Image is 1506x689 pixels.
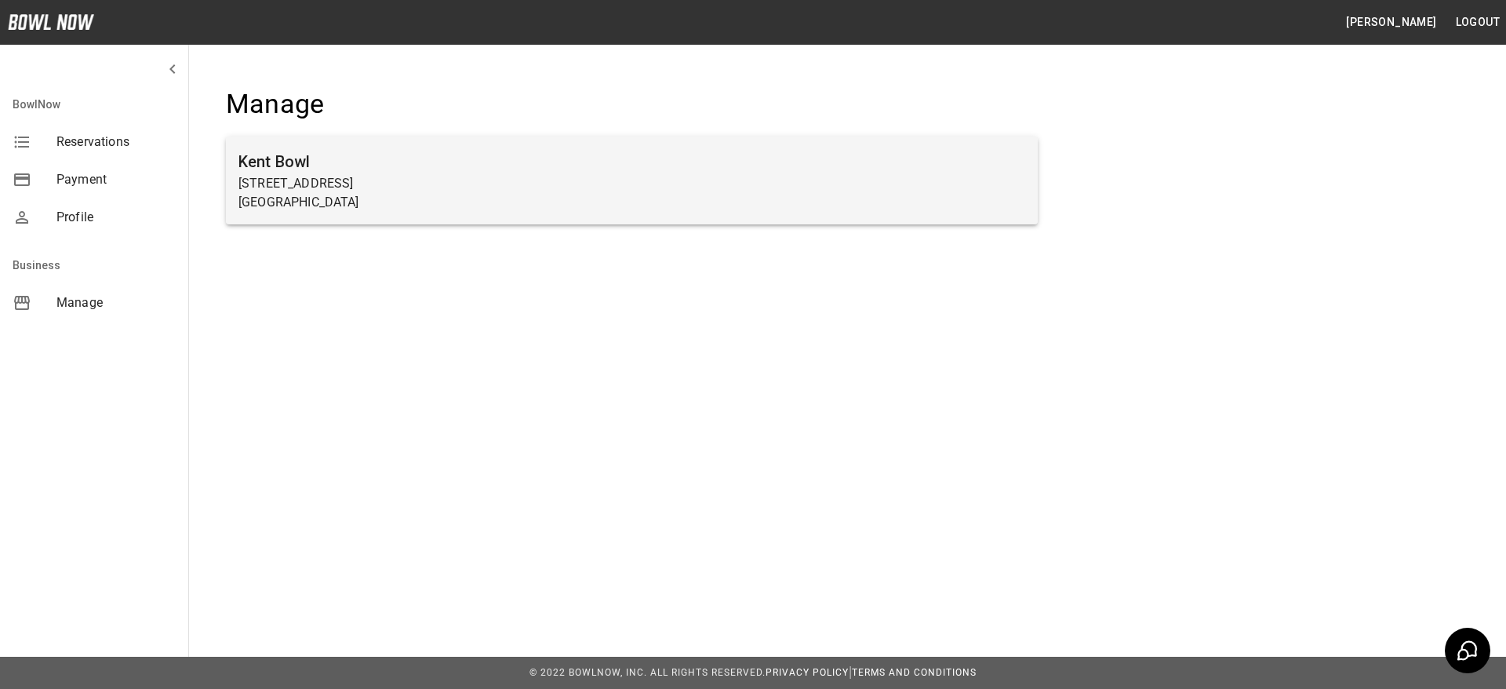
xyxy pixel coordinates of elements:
button: [PERSON_NAME] [1340,8,1442,37]
button: Logout [1450,8,1506,37]
h6: Kent Bowl [238,149,1025,174]
a: Terms and Conditions [852,667,977,678]
img: logo [8,14,94,30]
span: Reservations [56,133,176,151]
a: Privacy Policy [766,667,849,678]
p: [GEOGRAPHIC_DATA] [238,193,1025,212]
span: Profile [56,208,176,227]
p: [STREET_ADDRESS] [238,174,1025,193]
span: Manage [56,293,176,312]
h4: Manage [226,88,1038,121]
span: © 2022 BowlNow, Inc. All Rights Reserved. [529,667,766,678]
span: Payment [56,170,176,189]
